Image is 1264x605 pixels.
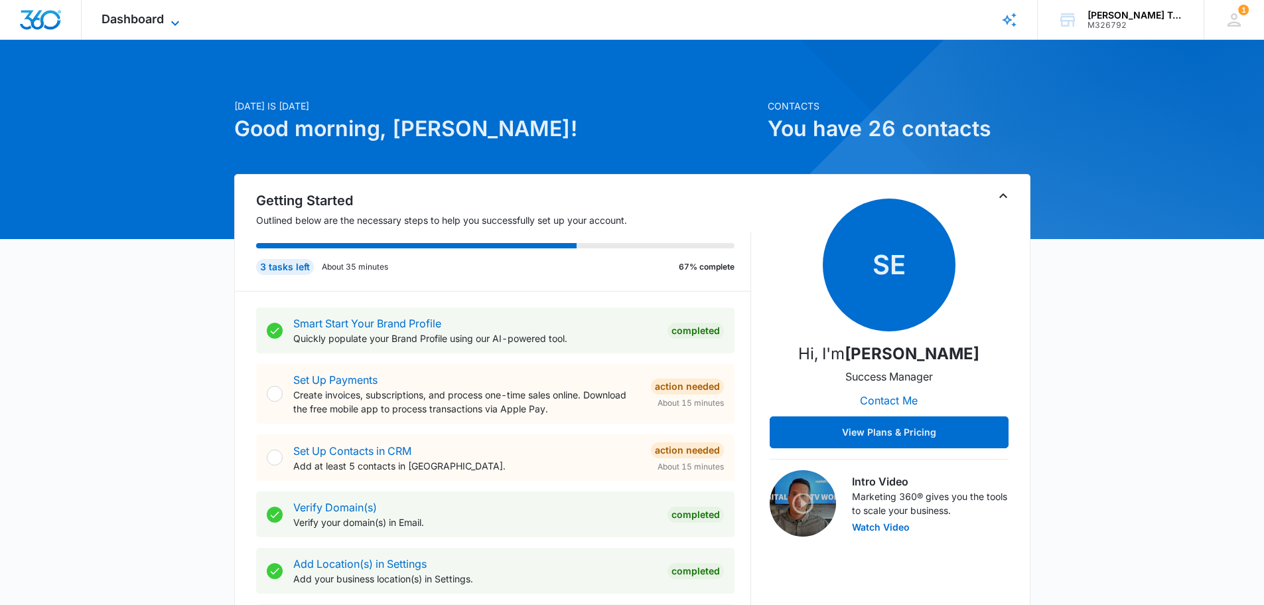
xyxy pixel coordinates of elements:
strong: [PERSON_NAME] [845,344,979,363]
div: Action Needed [651,442,724,458]
p: Quickly populate your Brand Profile using our AI-powered tool. [293,331,657,345]
div: Completed [667,563,724,579]
p: About 35 minutes [322,261,388,273]
a: Smart Start Your Brand Profile [293,317,441,330]
p: Outlined below are the necessary steps to help you successfully set up your account. [256,213,751,227]
div: Completed [667,507,724,523]
div: 3 tasks left [256,259,314,275]
a: Add Location(s) in Settings [293,557,427,570]
img: Intro Video [770,470,836,537]
p: Contacts [768,99,1030,113]
p: Add your business location(s) in Settings. [293,572,657,586]
p: 67% complete [679,261,735,273]
h3: Intro Video [852,474,1009,489]
span: Dashboard [102,12,164,26]
h1: Good morning, [PERSON_NAME]! [234,113,760,145]
div: Completed [667,323,724,339]
span: About 15 minutes [658,461,724,473]
h2: Getting Started [256,191,751,211]
p: [DATE] is [DATE] [234,99,760,113]
div: notifications count [1238,5,1249,15]
p: Hi, I'm [798,342,979,366]
p: Marketing 360® gives you the tools to scale your business. [852,489,1009,517]
a: Verify Domain(s) [293,501,377,514]
span: SE [823,199,955,331]
p: Verify your domain(s) in Email. [293,515,657,529]
span: 1 [1238,5,1249,15]
span: About 15 minutes [658,397,724,409]
button: Toggle Collapse [995,188,1011,204]
button: Watch Video [852,523,910,532]
p: Create invoices, subscriptions, and process one-time sales online. Download the free mobile app t... [293,388,640,416]
button: Contact Me [847,385,931,416]
button: View Plans & Pricing [770,416,1009,448]
p: Success Manager [845,369,933,385]
div: Action Needed [651,379,724,394]
a: Set Up Contacts in CRM [293,444,411,458]
h1: You have 26 contacts [768,113,1030,145]
div: account id [1088,21,1184,30]
p: Add at least 5 contacts in [GEOGRAPHIC_DATA]. [293,459,640,473]
div: account name [1088,10,1184,21]
a: Set Up Payments [293,373,378,387]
